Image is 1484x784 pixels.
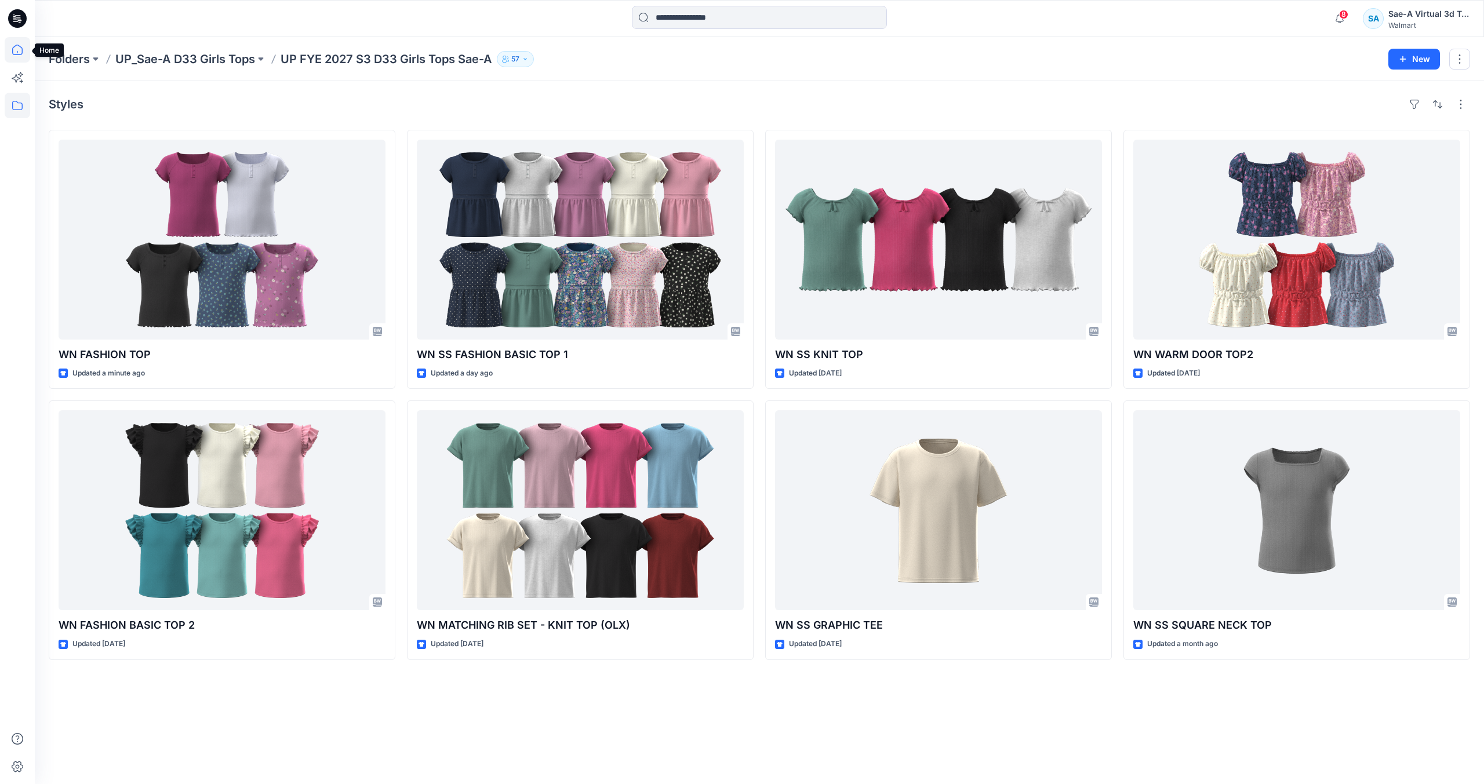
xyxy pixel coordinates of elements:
p: Updated a month ago [1147,638,1218,650]
p: Updated [DATE] [789,367,842,380]
p: Updated [DATE] [1147,367,1200,380]
p: WN FASHION BASIC TOP 2 [59,617,385,633]
p: Updated [DATE] [72,638,125,650]
a: WN SS GRAPHIC TEE [775,410,1102,610]
div: SA [1363,8,1384,29]
button: New [1388,49,1440,70]
a: WN FASHION TOP [59,140,385,340]
p: 57 [511,53,519,65]
a: Folders [49,51,90,67]
p: Updated a minute ago [72,367,145,380]
a: WN SS KNIT TOP [775,140,1102,340]
p: UP FYE 2027 S3 D33 Girls Tops Sae-A [281,51,492,67]
p: WN SS GRAPHIC TEE [775,617,1102,633]
p: WN MATCHING RIB SET - KNIT TOP (OLX) [417,617,744,633]
a: WN SS SQUARE NECK TOP [1133,410,1460,610]
p: WN SS KNIT TOP [775,347,1102,363]
span: 8 [1339,10,1348,19]
div: Sae-A Virtual 3d Team [1388,7,1470,21]
h4: Styles [49,97,83,111]
div: Walmart [1388,21,1470,30]
a: WN WARM DOOR TOP2 [1133,140,1460,340]
p: Updated [DATE] [789,638,842,650]
p: WN SS FASHION BASIC TOP 1 [417,347,744,363]
p: WN SS SQUARE NECK TOP [1133,617,1460,633]
a: WN SS FASHION BASIC TOP 1 [417,140,744,340]
a: WN FASHION BASIC TOP 2 [59,410,385,610]
a: UP_Sae-A D33 Girls Tops [115,51,255,67]
p: Updated a day ago [431,367,493,380]
a: WN MATCHING RIB SET - KNIT TOP (OLX) [417,410,744,610]
p: WN WARM DOOR TOP2 [1133,347,1460,363]
p: WN FASHION TOP [59,347,385,363]
p: Updated [DATE] [431,638,483,650]
button: 57 [497,51,534,67]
